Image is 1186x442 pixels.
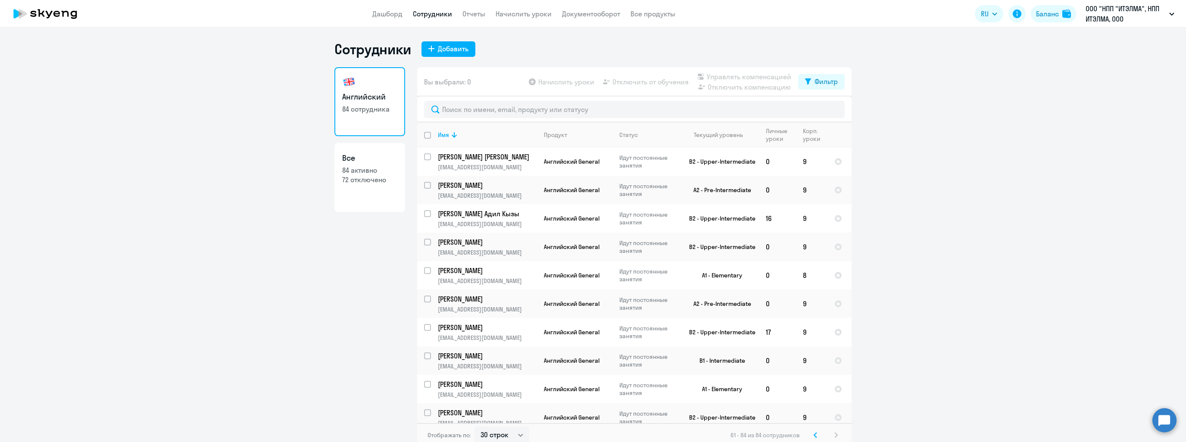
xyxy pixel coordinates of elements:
[679,147,759,176] td: B2 - Upper-Intermediate
[619,268,678,283] p: Идут постоянные занятия
[334,143,405,212] a: Все84 активно72 отключено
[438,163,537,171] p: [EMAIL_ADDRESS][DOMAIN_NAME]
[544,271,599,279] span: Английский General
[342,104,397,114] p: 84 сотрудника
[815,76,838,87] div: Фильтр
[544,131,567,139] div: Продукт
[372,9,403,18] a: Дашборд
[438,181,535,190] p: [PERSON_NAME]
[619,381,678,397] p: Идут постоянные занятия
[438,266,535,275] p: [PERSON_NAME]
[803,127,827,143] div: Корп. уроки
[679,233,759,261] td: B2 - Upper-Intermediate
[796,318,827,346] td: 9
[679,261,759,289] td: A1 - Elementary
[796,289,827,318] td: 9
[438,419,537,427] p: [EMAIL_ADDRESS][DOMAIN_NAME]
[424,77,471,87] span: Вы выбрали: 0
[413,9,452,18] a: Сотрудники
[679,375,759,403] td: A1 - Elementary
[619,154,678,169] p: Идут постоянные занятия
[679,346,759,375] td: B1 - Intermediate
[438,380,537,389] a: [PERSON_NAME]
[438,152,535,162] p: [PERSON_NAME] [PERSON_NAME]
[438,131,537,139] div: Имя
[438,277,537,285] p: [EMAIL_ADDRESS][DOMAIN_NAME]
[342,153,397,164] h3: Все
[619,182,678,198] p: Идут постоянные занятия
[759,403,796,432] td: 0
[438,249,537,256] p: [EMAIL_ADDRESS][DOMAIN_NAME]
[619,296,678,311] p: Идут постоянные занятия
[544,131,612,139] div: Продукт
[438,209,537,218] a: [PERSON_NAME] Адил Кызы
[342,75,356,89] img: english
[438,237,535,247] p: [PERSON_NAME]
[438,44,468,54] div: Добавить
[803,127,821,143] div: Корп. уроки
[1036,9,1059,19] div: Баланс
[438,362,537,370] p: [EMAIL_ADDRESS][DOMAIN_NAME]
[1086,3,1166,24] p: ООО "НПП "ИТЭЛМА", НПП ИТЭЛМА, ООО
[759,261,796,289] td: 0
[438,181,537,190] a: [PERSON_NAME]
[981,9,989,19] span: RU
[438,351,535,361] p: [PERSON_NAME]
[798,74,845,90] button: Фильтр
[679,176,759,204] td: A2 - Pre-Intermediate
[342,165,397,175] p: 84 активно
[796,346,827,375] td: 9
[759,289,796,318] td: 0
[562,9,620,18] a: Документооборот
[438,152,537,162] a: [PERSON_NAME] [PERSON_NAME]
[438,209,535,218] p: [PERSON_NAME] Адил Кызы
[796,204,827,233] td: 9
[796,375,827,403] td: 9
[630,9,675,18] a: Все продукты
[438,237,537,247] a: [PERSON_NAME]
[438,351,537,361] a: [PERSON_NAME]
[1031,5,1076,22] button: Балансbalance
[679,289,759,318] td: A2 - Pre-Intermediate
[619,239,678,255] p: Идут постоянные занятия
[796,261,827,289] td: 8
[759,176,796,204] td: 0
[544,414,599,421] span: Английский General
[438,294,535,304] p: [PERSON_NAME]
[679,318,759,346] td: B2 - Upper-Intermediate
[544,385,599,393] span: Английский General
[424,101,845,118] input: Поиск по имени, email, продукту или статусу
[759,346,796,375] td: 0
[1062,9,1071,18] img: balance
[619,324,678,340] p: Идут постоянные занятия
[544,328,599,336] span: Английский General
[438,294,537,304] a: [PERSON_NAME]
[1081,3,1179,24] button: ООО "НПП "ИТЭЛМА", НПП ИТЭЛМА, ООО
[438,380,535,389] p: [PERSON_NAME]
[679,204,759,233] td: B2 - Upper-Intermediate
[342,91,397,103] h3: Английский
[796,147,827,176] td: 9
[342,175,397,184] p: 72 отключено
[766,127,790,143] div: Личные уроки
[694,131,743,139] div: Текущий уровень
[686,131,758,139] div: Текущий уровень
[544,243,599,251] span: Английский General
[334,67,405,136] a: Английский84 сотрудника
[619,211,678,226] p: Идут постоянные занятия
[438,323,535,332] p: [PERSON_NAME]
[438,408,535,417] p: [PERSON_NAME]
[619,410,678,425] p: Идут постоянные занятия
[544,158,599,165] span: Английский General
[428,431,471,439] span: Отображать по:
[421,41,475,57] button: Добавить
[496,9,552,18] a: Начислить уроки
[796,403,827,432] td: 9
[438,266,537,275] a: [PERSON_NAME]
[759,318,796,346] td: 17
[759,233,796,261] td: 0
[975,5,1003,22] button: RU
[438,131,449,139] div: Имя
[766,127,796,143] div: Личные уроки
[438,220,537,228] p: [EMAIL_ADDRESS][DOMAIN_NAME]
